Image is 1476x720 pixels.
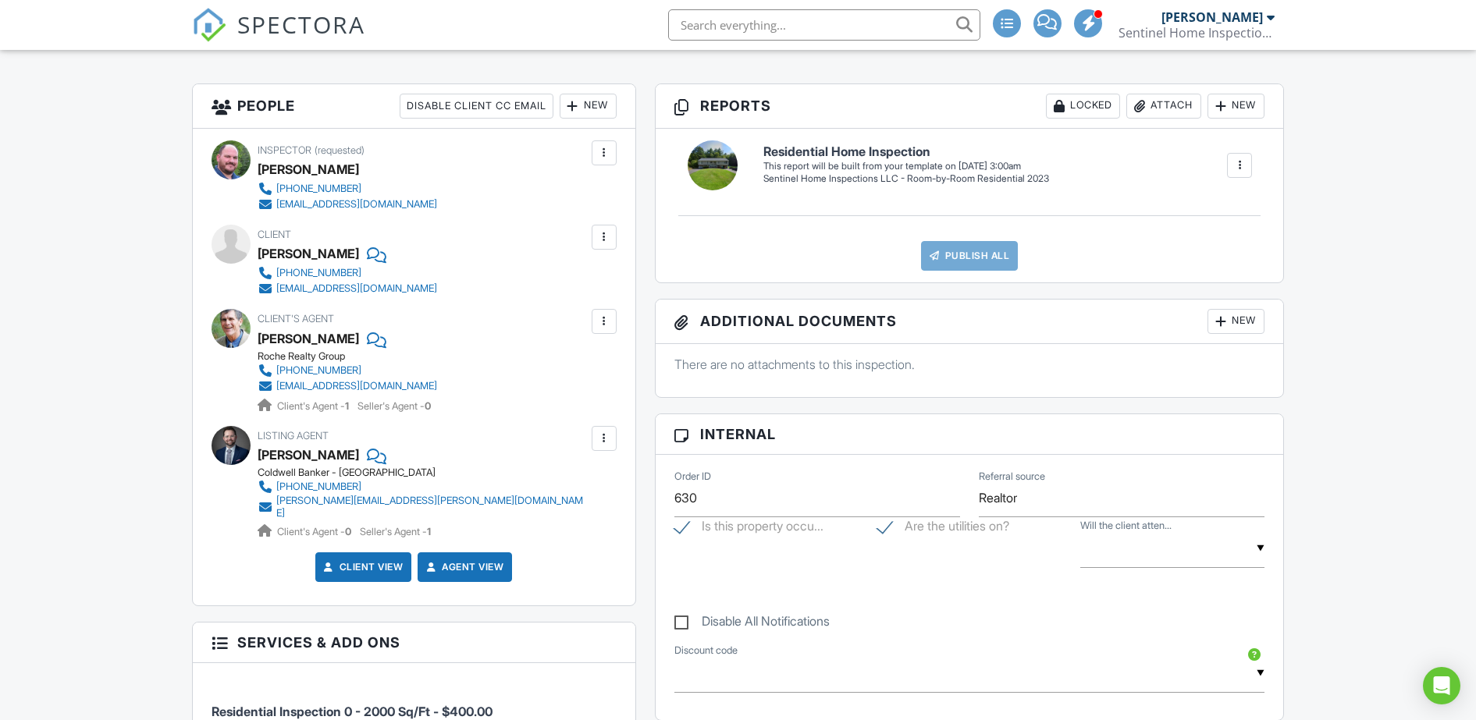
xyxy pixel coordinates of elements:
[1046,94,1120,119] div: Locked
[276,364,361,377] div: [PHONE_NUMBER]
[258,495,588,520] a: [PERSON_NAME][EMAIL_ADDRESS][PERSON_NAME][DOMAIN_NAME]
[1080,519,1172,533] label: Will the client attend the inspection?
[674,644,738,658] label: Discount code
[1207,94,1264,119] div: New
[258,443,359,466] a: [PERSON_NAME]
[276,380,437,392] div: [EMAIL_ADDRESS][DOMAIN_NAME]
[258,479,588,495] a: [PHONE_NUMBER]
[258,242,359,265] div: [PERSON_NAME]
[321,559,404,575] a: Client View
[276,183,361,195] div: [PHONE_NUMBER]
[763,172,1049,186] div: Sentinel Home Inspections LLC - Room-by-Room Residential 2023
[423,559,503,575] a: Agent View
[400,94,553,119] div: Disable Client CC Email
[357,400,431,412] span: Seller's Agent -
[258,313,334,325] span: Client's Agent
[258,350,450,363] div: Roche Realty Group
[668,9,980,41] input: Search everything...
[763,160,1049,172] div: This report will be built from your template on [DATE] 3:00am
[258,158,359,181] div: [PERSON_NAME]
[1119,25,1275,41] div: Sentinel Home Inspections LLC
[1126,94,1201,119] div: Attach
[656,300,1284,344] h3: Additional Documents
[1423,667,1460,704] div: Open Intercom Messenger
[258,144,311,156] span: Inspector
[258,430,329,442] span: Listing Agent
[1207,309,1264,334] div: New
[276,282,437,295] div: [EMAIL_ADDRESS][DOMAIN_NAME]
[237,8,365,41] span: SPECTORA
[656,414,1284,455] h3: Internal
[877,519,1009,538] label: Are the utilities on?
[193,84,635,129] h3: People
[277,526,354,537] span: Client's Agent -
[192,21,365,54] a: SPECTORA
[674,519,823,538] label: Is this property occupied?
[258,466,600,479] div: Coldwell Banker - [GEOGRAPHIC_DATA]
[656,84,1284,129] h3: Reports
[276,481,361,493] div: [PHONE_NUMBER]
[345,400,349,412] strong: 1
[921,241,1019,271] a: Publish All
[1161,9,1263,25] div: [PERSON_NAME]
[258,229,291,240] span: Client
[258,281,437,296] a: [EMAIL_ADDRESS][DOMAIN_NAME]
[193,622,635,663] h3: Services & Add ons
[427,526,431,537] strong: 1
[360,526,431,537] span: Seller's Agent -
[276,198,437,211] div: [EMAIL_ADDRESS][DOMAIN_NAME]
[276,495,588,520] div: [PERSON_NAME][EMAIL_ADDRESS][PERSON_NAME][DOMAIN_NAME]
[258,378,437,394] a: [EMAIL_ADDRESS][DOMAIN_NAME]
[258,363,437,378] a: [PHONE_NUMBER]
[674,470,711,484] label: Order ID
[258,181,437,197] a: [PHONE_NUMBER]
[258,327,359,350] a: [PERSON_NAME]
[258,197,437,212] a: [EMAIL_ADDRESS][DOMAIN_NAME]
[345,526,351,537] strong: 0
[192,8,226,42] img: The Best Home Inspection Software - Spectora
[979,470,1045,484] label: Referral source
[258,265,437,281] a: [PHONE_NUMBER]
[674,614,830,633] label: Disable All Notifications
[560,94,617,119] div: New
[277,400,351,412] span: Client's Agent -
[674,356,1265,373] p: There are no attachments to this inspection.
[315,144,365,156] span: (requested)
[763,145,1049,159] h6: Residential Home Inspection
[276,267,361,279] div: [PHONE_NUMBER]
[212,704,493,719] span: Residential Inspection 0 - 2000 Sq/Ft - $400.00
[425,400,431,412] strong: 0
